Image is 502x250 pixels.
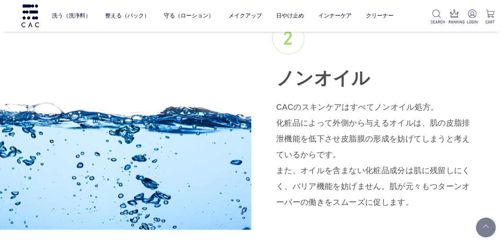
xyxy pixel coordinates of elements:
p: CART [484,19,496,25]
a: 洗う（洗浄料） [52,6,91,26]
a: RANKING [448,10,460,25]
p: RANKING [448,19,460,25]
p: LOGIN [466,19,478,25]
a: メイクアップ [228,6,262,26]
a: インナーケア [318,6,351,26]
a: 整える（パック） [105,6,150,26]
a: 守る（ローション） [164,6,214,26]
p: SEARCH [431,19,442,25]
a: クリーナー [365,6,393,26]
p: CACのスキンケアはすべてノンオイル処方。 化粧品によって外側から与えるオイルは、肌の皮脂排泄機能を低下させ皮脂膜の形成を妨げてしまうと考えているからです。 また、オイルを含まない化粧品成分は肌... [276,99,477,210]
a: 日やけ止め [276,6,304,26]
a: SEARCH [431,10,442,25]
a: CART [484,10,496,25]
span: ノンオイル [276,68,370,88]
img: logo [20,4,40,27]
a: LOGIN [466,10,478,25]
